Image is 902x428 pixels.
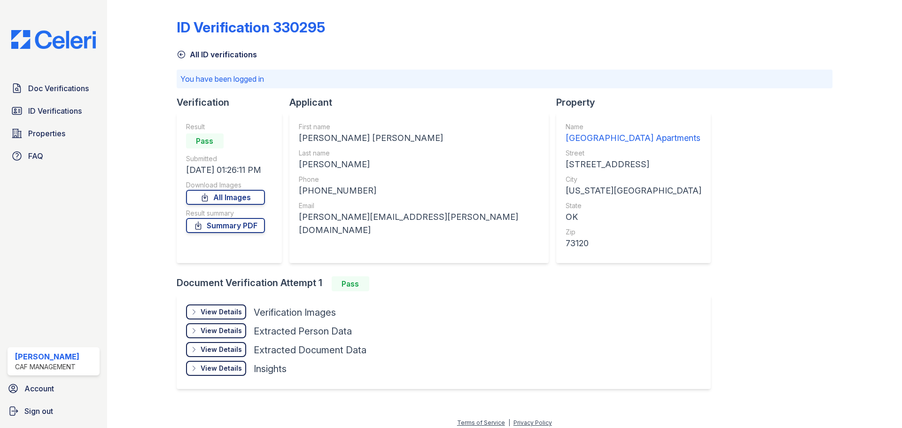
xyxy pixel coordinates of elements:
a: All ID verifications [177,49,257,60]
div: Pass [332,276,369,291]
div: State [566,201,701,210]
div: Extracted Person Data [254,325,352,338]
span: Doc Verifications [28,83,89,94]
a: ID Verifications [8,101,100,120]
div: View Details [201,326,242,335]
div: [STREET_ADDRESS] [566,158,701,171]
div: View Details [201,345,242,354]
div: Extracted Document Data [254,343,366,357]
span: ID Verifications [28,105,82,117]
div: City [566,175,701,184]
div: Last name [299,148,539,158]
div: View Details [201,364,242,373]
div: [PERSON_NAME] [299,158,539,171]
a: Account [4,379,103,398]
div: [PERSON_NAME][EMAIL_ADDRESS][PERSON_NAME][DOMAIN_NAME] [299,210,539,237]
a: Privacy Policy [513,419,552,426]
a: Sign out [4,402,103,420]
div: Result summary [186,209,265,218]
div: Pass [186,133,224,148]
div: Email [299,201,539,210]
div: | [508,419,510,426]
div: Result [186,122,265,132]
div: CAF Management [15,362,79,372]
div: Submitted [186,154,265,163]
div: Verification Images [254,306,336,319]
div: Insights [254,362,287,375]
div: [US_STATE][GEOGRAPHIC_DATA] [566,184,701,197]
a: Summary PDF [186,218,265,233]
div: Download Images [186,180,265,190]
div: Phone [299,175,539,184]
img: CE_Logo_Blue-a8612792a0a2168367f1c8372b55b34899dd931a85d93a1a3d3e32e68fde9ad4.png [4,30,103,49]
span: Account [24,383,54,394]
div: Zip [566,227,701,237]
span: Properties [28,128,65,139]
span: Sign out [24,405,53,417]
div: First name [299,122,539,132]
a: FAQ [8,147,100,165]
a: Terms of Service [457,419,505,426]
div: OK [566,210,701,224]
div: 73120 [566,237,701,250]
div: Property [556,96,718,109]
a: Properties [8,124,100,143]
div: Applicant [289,96,556,109]
div: View Details [201,307,242,317]
div: Street [566,148,701,158]
a: All Images [186,190,265,205]
p: You have been logged in [180,73,829,85]
div: [PERSON_NAME] [PERSON_NAME] [299,132,539,145]
div: Document Verification Attempt 1 [177,276,718,291]
div: [GEOGRAPHIC_DATA] Apartments [566,132,701,145]
div: Verification [177,96,289,109]
span: FAQ [28,150,43,162]
div: [PERSON_NAME] [15,351,79,362]
div: ID Verification 330295 [177,19,325,36]
div: [DATE] 01:26:11 PM [186,163,265,177]
a: Doc Verifications [8,79,100,98]
div: [PHONE_NUMBER] [299,184,539,197]
div: Name [566,122,701,132]
a: Name [GEOGRAPHIC_DATA] Apartments [566,122,701,145]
